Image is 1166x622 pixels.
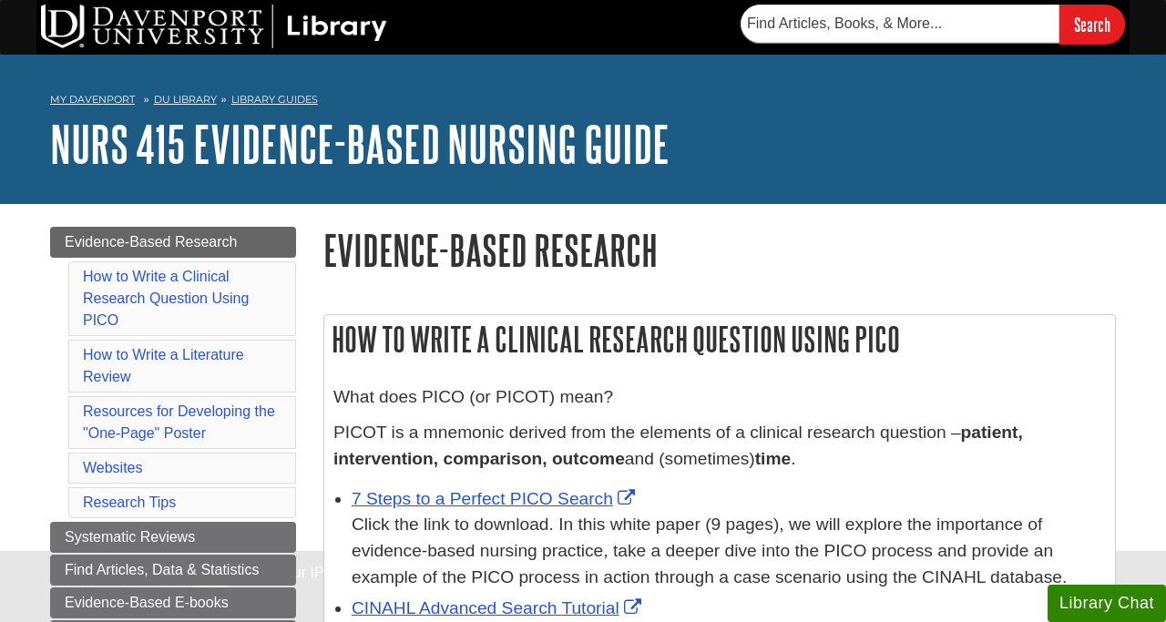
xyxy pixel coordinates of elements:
a: Systematic Reviews [50,522,296,553]
form: Searches DU Library's articles, books, and more [741,5,1125,44]
h2: How to Write a Clinical Research Question Using PICO [324,315,1115,363]
div: Click the link to download. In this white paper (9 pages), we will explore the importance of evid... [352,512,1106,590]
a: How to Write a Clinical Research Question Using PICO [83,269,249,328]
strong: time [755,449,791,468]
a: NURS 415 Evidence-Based Nursing Guide [50,116,670,172]
a: How to Write a Literature Review [83,347,244,384]
a: Link opens in new window [352,489,639,508]
span: Evidence-Based Research [65,234,237,250]
button: Library Chat [1048,585,1166,622]
a: Resources for Developing the "One-Page" Poster [83,403,275,441]
a: Library Guides [231,93,318,106]
span: Systematic Reviews [65,529,195,545]
input: Search [1059,5,1125,44]
strong: patient, intervention, comparison, outcome [333,423,1023,468]
a: Research Tips [83,495,176,510]
nav: breadcrumb [50,87,1116,117]
span: Evidence-Based E-books [65,595,229,610]
img: DU Library [41,5,387,48]
a: Evidence-Based E-books [50,587,296,618]
a: My Davenport [50,92,135,107]
a: DU Library [154,93,217,106]
p: PICOT is a mnemonic derived from the elements of a clinical research question – and (sometimes) . [333,420,1106,473]
input: Find Articles, Books, & More... [741,5,1059,43]
a: Evidence-Based Research [50,227,296,258]
p: What does PICO (or PICOT) mean? [333,384,1106,411]
span: Find Articles, Data & Statistics [65,562,259,577]
a: Find Articles, Data & Statistics [50,555,296,586]
a: Websites [83,460,143,475]
a: Link opens in new window [352,598,646,617]
h1: Evidence-Based Research [323,227,1116,273]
